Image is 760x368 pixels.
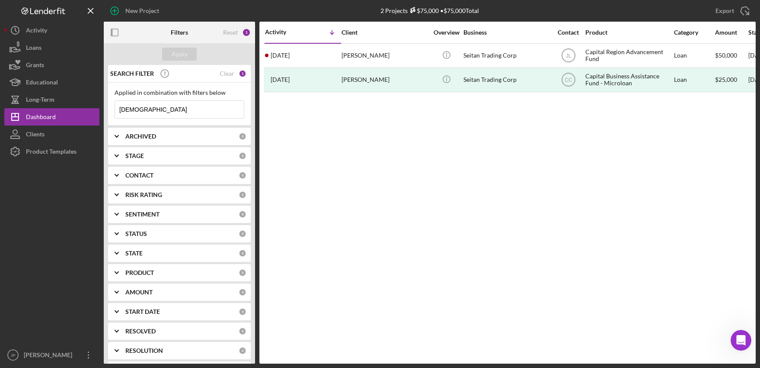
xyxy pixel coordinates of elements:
div: 0 [239,230,246,238]
div: Activity [26,22,47,41]
b: RESOLVED [125,328,156,335]
div: Amount [715,29,747,36]
button: Collapse window [260,3,276,20]
div: [PERSON_NAME] [342,44,428,67]
div: Loans [26,39,42,58]
b: AMOUNT [125,289,153,296]
div: $25,000 [715,68,747,91]
div: Educational [26,74,58,93]
div: Business [463,29,550,36]
div: [PERSON_NAME] [22,346,78,366]
div: 0 [239,288,246,296]
b: STATE [125,250,143,257]
b: RISK RATING [125,191,162,198]
button: go back [6,3,22,20]
div: Clear [220,70,234,77]
b: START DATE [125,308,160,315]
button: New Project [104,2,168,19]
button: Dashboard [4,108,99,126]
button: JP[PERSON_NAME] [4,346,99,364]
button: Export [707,2,756,19]
div: $75,000 [408,7,439,14]
div: Long-Term [26,91,54,110]
div: Product [585,29,672,36]
div: 0 [239,347,246,355]
div: 0 [239,132,246,140]
div: 0 [239,327,246,335]
b: SENTIMENT [125,211,160,218]
div: Category [674,29,714,36]
iframe: Intercom live chat [731,330,751,351]
div: 1 [242,28,251,37]
b: STAGE [125,152,144,159]
div: Reset [223,29,238,36]
button: Product Templates [4,143,99,160]
div: Overview [430,29,463,36]
b: SEARCH FILTER [110,70,154,77]
div: 0 [239,191,246,199]
div: Export [715,2,734,19]
div: 0 [239,269,246,277]
div: Applied in combination with filters below [115,89,244,96]
button: Clients [4,126,99,143]
button: Long-Term [4,91,99,108]
span: 😃 [14,298,22,306]
div: Client [342,29,428,36]
b: PRODUCT [125,269,154,276]
div: Clients [26,126,45,145]
div: 2 Projects • $75,000 Total [380,7,479,14]
div: Product Templates [26,143,77,162]
div: 1 [239,70,246,77]
div: Activity [265,29,303,36]
b: ARCHIVED [125,133,156,140]
div: Loan [674,68,714,91]
div: [PERSON_NAME] [342,68,428,91]
div: Grants [26,56,44,76]
div: 0 [239,210,246,218]
div: Contact [552,29,584,36]
div: Close [276,3,292,19]
button: Loans [4,39,99,56]
button: Activity [4,22,99,39]
div: 0 [239,171,246,179]
span: 😐 [7,298,15,306]
b: STATUS [125,230,147,237]
time: 2025-04-23 21:27 [271,52,290,59]
b: RESOLUTION [125,347,163,354]
span: $50,000 [715,52,737,59]
button: Grants [4,56,99,74]
div: New Project [125,2,159,19]
div: Apply [172,48,188,61]
div: Seitan Trading Corp [463,68,550,91]
button: Apply [162,48,197,61]
text: JP [10,353,15,358]
b: CONTACT [125,172,153,179]
div: 0 [239,308,246,316]
span: neutral face reaction [7,298,15,306]
time: 2022-07-20 23:17 [271,76,290,83]
text: CC [565,77,572,83]
div: 0 [239,152,246,160]
div: Capital Business Assistance Fund - Microloan [585,68,672,91]
button: Educational [4,74,99,91]
div: 0 [239,249,246,257]
span: smiley reaction [14,298,22,306]
text: JL [565,53,571,59]
div: Dashboard [26,108,56,128]
div: Seitan Trading Corp [463,44,550,67]
b: Filters [171,29,188,36]
div: Capital Region Advancement Fund [585,44,672,67]
div: Loan [674,44,714,67]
